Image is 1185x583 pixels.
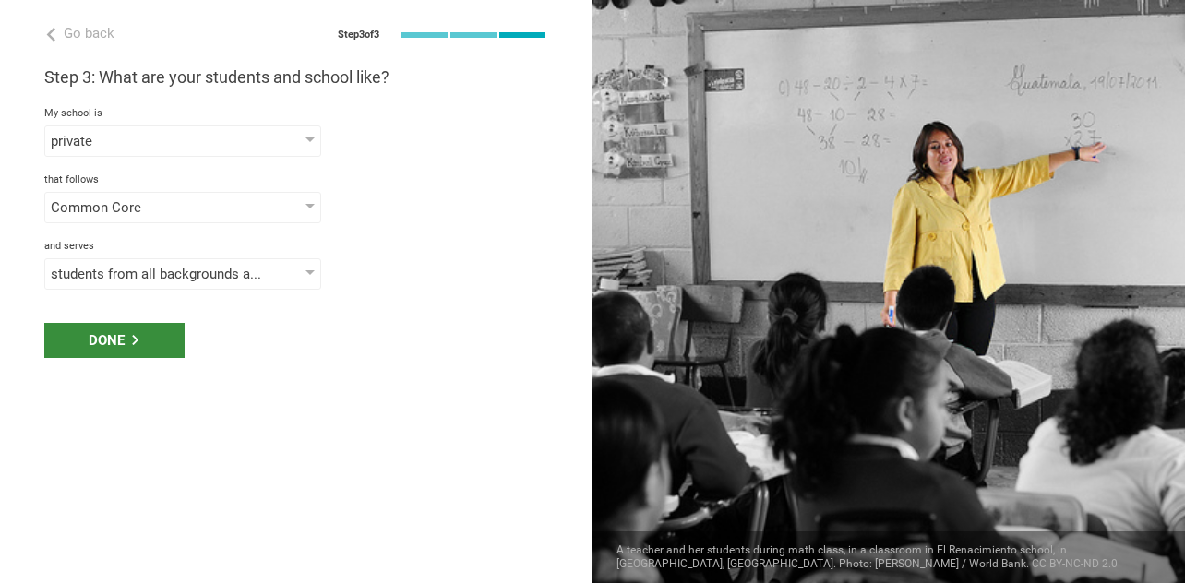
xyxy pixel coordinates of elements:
div: private [51,132,262,150]
h3: Step 3: What are your students and school like? [44,66,548,89]
div: students from all backgrounds and resources [51,265,262,283]
div: My school is [44,107,548,120]
div: Done [44,323,185,358]
span: Go back [64,25,114,42]
div: Step 3 of 3 [338,29,379,42]
div: Common Core [51,198,262,217]
div: that follows [44,173,548,186]
div: and serves [44,240,548,253]
div: A teacher and her students during math class, in a classroom in El Renacimiento school, in [GEOGR... [592,531,1185,583]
